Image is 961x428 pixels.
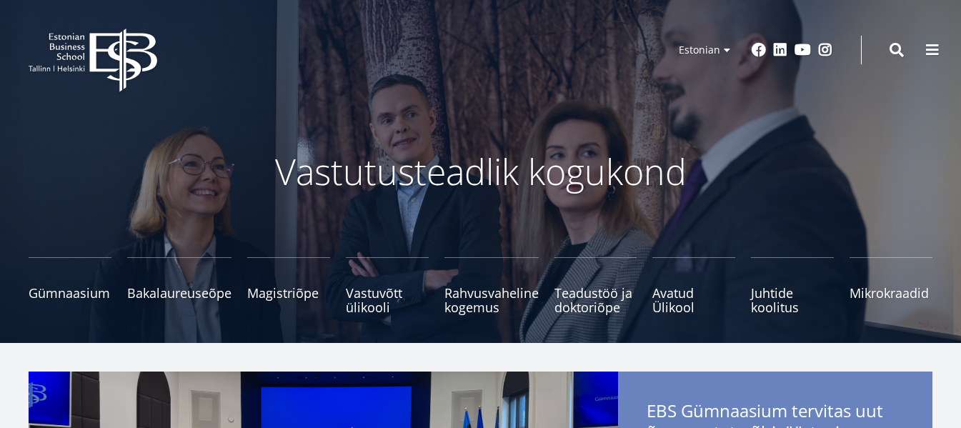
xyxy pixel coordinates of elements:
span: Avatud Ülikool [652,286,735,314]
p: Vastutusteadlik kogukond [102,150,860,193]
a: Gümnaasium [29,257,111,314]
span: Magistriõpe [247,286,330,300]
a: Teadustöö ja doktoriõpe [554,257,637,314]
a: Rahvusvaheline kogemus [444,257,539,314]
span: Mikrokraadid [850,286,932,300]
a: Facebook [752,43,766,57]
a: Avatud Ülikool [652,257,735,314]
span: Bakalaureuseõpe [127,286,231,300]
span: Teadustöö ja doktoriõpe [554,286,637,314]
a: Magistriõpe [247,257,330,314]
span: Gümnaasium [29,286,111,300]
span: Juhtide koolitus [751,286,834,314]
a: Bakalaureuseõpe [127,257,231,314]
a: Juhtide koolitus [751,257,834,314]
span: Rahvusvaheline kogemus [444,286,539,314]
a: Mikrokraadid [850,257,932,314]
span: Vastuvõtt ülikooli [346,286,429,314]
a: Vastuvõtt ülikooli [346,257,429,314]
a: Youtube [795,43,811,57]
a: Instagram [818,43,832,57]
a: Linkedin [773,43,787,57]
